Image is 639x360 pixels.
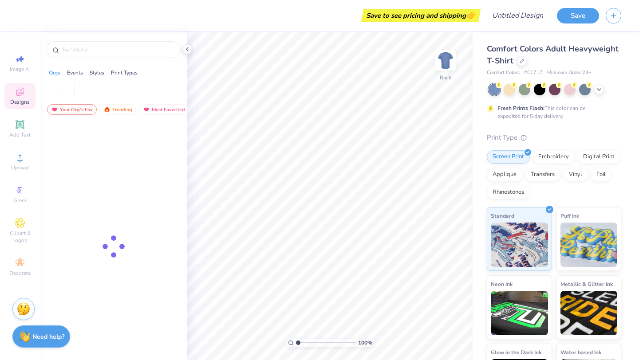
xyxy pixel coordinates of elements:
div: Print Types [111,69,138,77]
span: Puff Ink [560,211,579,220]
div: Most Favorited [139,104,189,115]
img: most_fav.gif [143,106,150,113]
span: Minimum Order: 24 + [547,69,592,77]
span: Comfort Colors [487,69,520,77]
strong: Need help? [32,333,64,341]
span: Water based Ink [560,348,601,357]
img: Neon Ink [491,291,548,335]
img: Standard [491,223,548,267]
span: Decorate [9,270,31,277]
img: Metallic & Glitter Ink [560,291,618,335]
img: Back [437,51,454,69]
span: Greek [13,197,27,204]
span: Glow in the Dark Ink [491,348,541,357]
span: Comfort Colors Adult Heavyweight T-Shirt [487,43,619,66]
div: Print Type [487,133,621,143]
div: This color can be expedited for 5 day delivery. [497,104,607,120]
span: Neon Ink [491,279,513,289]
span: 100 % [358,339,372,347]
span: Clipart & logos [4,230,35,244]
button: Save [557,8,599,23]
div: Screen Print [487,150,530,164]
img: Puff Ink [560,223,618,267]
input: Untitled Design [485,7,550,24]
span: Designs [10,98,30,106]
strong: Fresh Prints Flash: [497,105,544,112]
div: Your Org's Fav [47,104,97,115]
div: Orgs [49,69,60,77]
div: Embroidery [532,150,575,164]
span: Metallic & Glitter Ink [560,279,613,289]
div: Trending [99,104,136,115]
span: 👉 [466,10,476,20]
img: trending.gif [103,106,110,113]
span: # C1717 [524,69,543,77]
span: Image AI [10,66,31,73]
div: Rhinestones [487,186,530,199]
span: Add Text [9,131,31,138]
div: Foil [591,168,611,181]
div: Applique [487,168,522,181]
div: Events [67,69,83,77]
div: Styles [90,69,104,77]
input: Try "Alpha" [61,45,175,54]
img: most_fav.gif [51,106,58,113]
div: Back [440,74,451,82]
div: Digital Print [577,150,620,164]
span: Standard [491,211,514,220]
div: Vinyl [563,168,588,181]
span: Upload [11,164,29,171]
div: Save to see pricing and shipping [363,9,478,22]
div: Transfers [525,168,560,181]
